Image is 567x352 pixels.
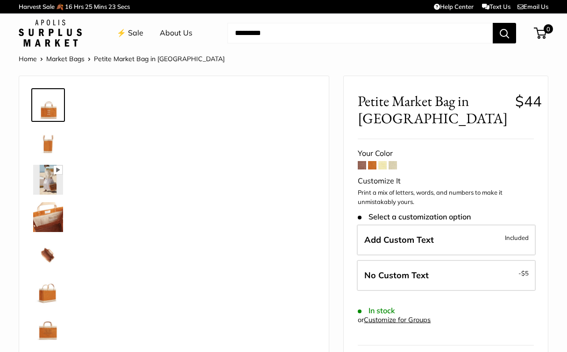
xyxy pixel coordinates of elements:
[515,92,542,110] span: $44
[31,238,65,271] a: Petite Market Bag in Cognac
[482,3,510,10] a: Text Us
[85,3,92,10] span: 25
[358,306,395,315] span: In stock
[357,260,536,291] label: Leave Blank
[517,3,548,10] a: Email Us
[19,53,225,65] nav: Breadcrumb
[31,88,65,122] a: Petite Market Bag in Cognac
[117,3,130,10] span: Secs
[160,26,192,40] a: About Us
[518,268,529,279] span: -
[358,174,534,188] div: Customize It
[535,28,546,39] a: 0
[31,312,65,346] a: Petite Market Bag in Cognac
[33,90,63,120] img: Petite Market Bag in Cognac
[19,20,82,47] img: Apolis: Surplus Market
[358,188,534,206] p: Print a mix of letters, words, and numbers to make it unmistakably yours.
[65,3,72,10] span: 16
[31,163,65,197] a: Petite Market Bag in Cognac
[521,269,529,277] span: $5
[74,3,84,10] span: Hrs
[94,55,225,63] span: Petite Market Bag in [GEOGRAPHIC_DATA]
[108,3,116,10] span: 23
[505,232,529,243] span: Included
[358,314,431,326] div: or
[94,3,107,10] span: Mins
[33,239,63,269] img: Petite Market Bag in Cognac
[364,234,434,245] span: Add Custom Text
[33,127,63,157] img: Petite Market Bag in Cognac
[117,26,143,40] a: ⚡️ Sale
[33,314,63,344] img: Petite Market Bag in Cognac
[19,55,37,63] a: Home
[544,24,553,34] span: 0
[227,23,493,43] input: Search...
[31,275,65,309] a: Petite Market Bag in Cognac
[358,147,534,161] div: Your Color
[364,270,429,281] span: No Custom Text
[364,316,431,324] a: Customize for Groups
[46,55,85,63] a: Market Bags
[31,200,65,234] a: Petite Market Bag in Cognac
[33,165,63,195] img: Petite Market Bag in Cognac
[33,277,63,307] img: Petite Market Bag in Cognac
[493,23,516,43] button: Search
[358,92,508,127] span: Petite Market Bag in [GEOGRAPHIC_DATA]
[31,126,65,159] a: Petite Market Bag in Cognac
[358,212,470,221] span: Select a customization option
[357,225,536,255] label: Add Custom Text
[33,202,63,232] img: Petite Market Bag in Cognac
[434,3,474,10] a: Help Center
